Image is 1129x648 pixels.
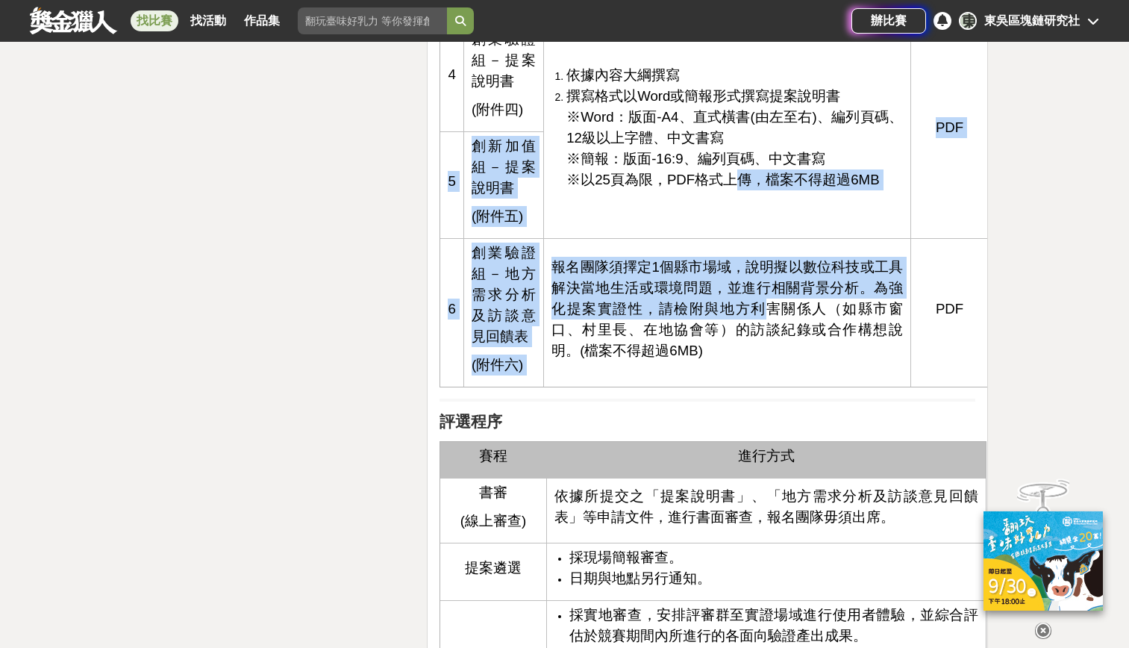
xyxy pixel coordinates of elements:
[465,560,522,576] span: 提案遴選
[472,138,536,196] span: 創新加值組－提案說明書
[448,301,455,317] span: 6
[298,7,447,34] input: 翻玩臺味好乳力 等你發揮創意！
[566,109,903,146] span: ※Word：版面-A4、直式橫書(由左至右)、編列頁碼、12級以上字體、中文書寫
[472,208,523,224] span: (附件五)
[959,12,977,30] div: 東
[983,511,1103,611] img: ff197300-f8ee-455f-a0ae-06a3645bc375.jpg
[738,448,795,464] span: 進行方式
[551,259,903,358] span: 報名團隊須擇定1個縣市場域，說明擬以數位科技或工具解決當地生活或環境問題，並進行相關背景分析。為強化提案實證性，請檢附與地方利害關係人（如縣市窗口、村里長、在地協會等）的訪談紀錄或合作構想說明。...
[936,301,963,317] span: PDF
[554,488,978,525] span: 依據所提交之「提案說明書」、「地方需求分析及訪談意見回饋表」等申請文件，進行書面審查，報名團隊毋須出席。
[448,173,455,189] span: 5
[472,31,536,89] span: 創業驗證組－提案說明書
[472,245,536,344] span: 創業驗證組－地方需求分析及訪談意見回饋表
[984,12,1080,30] div: 東吳區塊鏈研究社
[569,549,683,565] span: 採現場簡報審查。
[566,88,840,104] span: 撰寫格式以Word或簡報形式撰寫提案說明書
[566,151,825,166] span: ※簡報：版面-16:9、編列頁碼、中文書寫
[936,119,963,135] span: PDF
[448,66,455,82] span: 4
[851,8,926,34] a: 辦比賽
[460,513,526,529] span: (線上審查)
[238,10,286,31] a: 作品集
[131,10,178,31] a: 找比賽
[472,357,523,373] span: (附件六)
[569,607,978,644] span: 採實地審查，安排評審群至實證場域進行使用者體驗，並綜合評估於競賽期間內所進行的各面向驗證產出成果。
[569,570,711,586] span: 日期與地點另行通知。
[472,102,523,117] span: (附件四)
[479,485,507,500] span: 書審
[566,172,879,187] span: ※以25頁為限，PDF格式上傳，檔案不得超過6MB
[566,67,680,83] span: 依據內容大綱撰寫
[184,10,232,31] a: 找活動
[440,413,502,431] strong: 評選程序
[479,448,507,464] span: 賽程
